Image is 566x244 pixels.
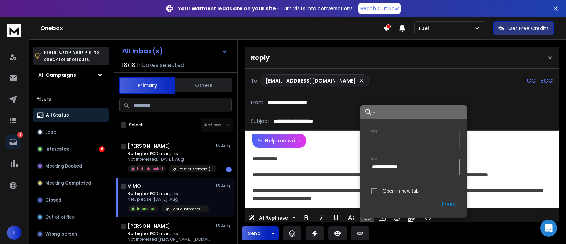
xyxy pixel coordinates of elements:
[421,211,435,225] button: Code View
[300,211,313,225] button: Bold (Ctrl+B)
[33,176,109,190] button: Meeting Completed
[119,77,175,94] button: Primary
[128,191,209,197] p: Re: higher POD margins
[46,112,69,118] p: All Status
[178,5,276,12] strong: Your warmest leads are on your site
[266,77,356,84] p: [EMAIL_ADDRESS][DOMAIN_NAME]
[314,211,328,225] button: Italic (Ctrl+I)
[360,5,399,12] p: Reach Out Now
[369,157,379,161] label: Text
[251,99,265,106] p: From:
[33,125,109,139] button: Lead
[45,146,70,152] p: Interested
[216,183,232,189] p: 15 Aug
[242,226,267,240] button: Send
[251,53,270,63] p: Reply
[247,211,297,225] button: AI Rephrase
[251,77,258,84] p: To:
[137,166,163,171] p: Not Interested
[175,78,232,93] button: Others
[33,68,109,82] button: All Campaigns
[527,76,536,85] p: CC
[33,108,109,122] button: All Status
[252,134,306,148] button: Help me write
[216,143,232,149] p: 15 Aug
[7,226,21,240] button: T
[122,61,135,69] span: 18 / 18
[33,159,109,173] button: Meeting Booked
[540,76,553,85] p: BCC
[360,105,377,119] button: Choose Link
[226,167,232,172] div: 1
[33,227,109,241] button: Wrong person
[128,151,213,157] p: Re: higher POD margins
[45,163,82,169] p: Meeting Booked
[128,231,213,237] p: Re: higher POD margins
[128,142,170,149] h1: [PERSON_NAME]
[493,21,554,35] button: Get Free Credits
[45,197,62,203] p: Closed
[358,3,401,14] a: Reach Out Now
[17,132,23,138] p: 13
[179,166,213,172] p: Past customers (Fuel)
[419,25,432,32] p: Fuel
[44,49,99,63] p: Press to check for shortcuts.
[122,47,163,55] h1: All Inbox(s)
[45,180,91,186] p: Meeting Completed
[128,237,213,242] p: Not interested [PERSON_NAME] [DOMAIN_NAME]
[40,24,383,33] h1: Onebox
[128,222,170,229] h1: [PERSON_NAME]
[6,135,20,149] a: 13
[508,25,549,32] p: Get Free Credits
[216,223,232,229] p: 15 Aug
[45,231,77,237] p: Wrong person
[329,211,343,225] button: Underline (Ctrl+U)
[438,198,460,211] button: Insert
[33,142,109,156] button: Interested6
[33,193,109,207] button: Closed
[383,188,419,194] label: Open in new tab
[128,197,209,202] p: Yes, please. [DATE], Aug
[369,130,380,134] label: URL
[137,61,184,69] h3: Inboxes selected
[344,211,358,225] button: More Text
[45,129,57,135] p: Lead
[7,24,21,37] img: logo
[390,211,404,225] button: Emoticons
[45,214,75,220] p: Out of office
[33,94,109,104] h3: Filters
[99,146,105,152] div: 6
[258,215,289,221] span: AI Rephrase
[38,72,76,79] h1: All Campaigns
[251,118,271,125] p: Subject:
[171,206,205,212] p: Past customers (Fuel)
[178,5,353,12] p: – Turn visits into conversations
[128,182,141,189] h1: VIMO
[116,44,233,58] button: All Inbox(s)
[129,122,143,128] label: Select
[58,48,92,56] span: Ctrl + Shift + k
[405,211,418,225] button: Signature
[540,220,557,237] div: Open Intercom Messenger
[137,206,156,211] p: Interested
[128,157,213,162] p: Not interested. [DATE], Aug
[33,210,109,224] button: Out of office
